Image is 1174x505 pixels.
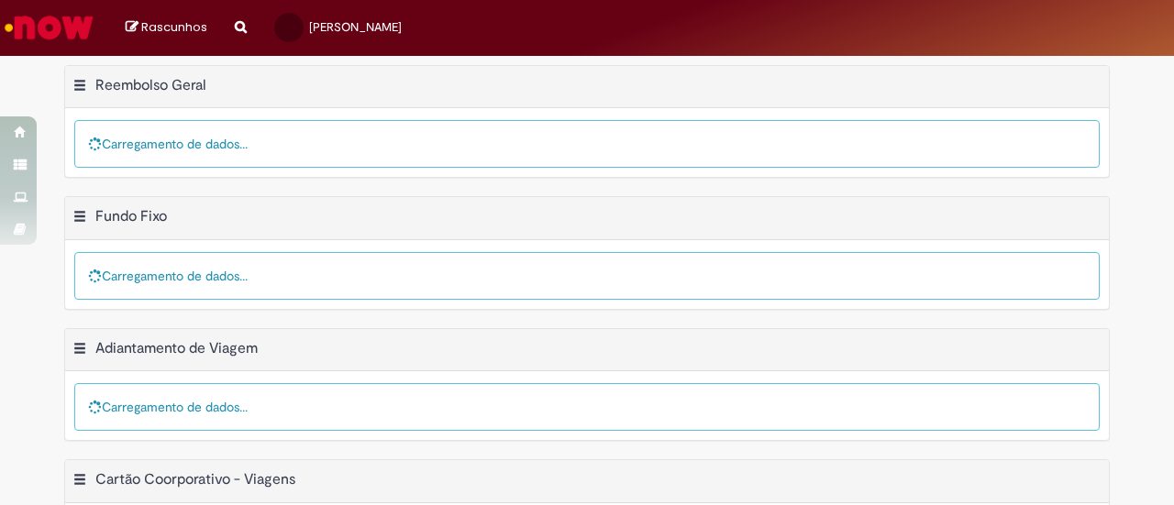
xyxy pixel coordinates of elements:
[72,207,87,231] button: Fundo Fixo Menu de contexto
[72,470,87,494] button: Cartão Coorporativo - Viagens Menu de contexto
[74,252,1100,300] div: Carregamento de dados...
[95,471,295,489] h2: Cartão Coorporativo - Viagens
[72,76,87,100] button: Reembolso Geral Menu de contexto
[95,339,258,357] h2: Adiantamento de Viagem
[141,18,207,36] span: Rascunhos
[126,19,207,37] a: Rascunhos
[309,19,402,35] span: [PERSON_NAME]
[74,383,1100,431] div: Carregamento de dados...
[2,9,96,46] img: ServiceNow
[72,339,87,363] button: Adiantamento de Viagem Menu de contexto
[95,76,206,94] h2: Reembolso Geral
[95,207,167,225] h2: Fundo Fixo
[74,120,1100,168] div: Carregamento de dados...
